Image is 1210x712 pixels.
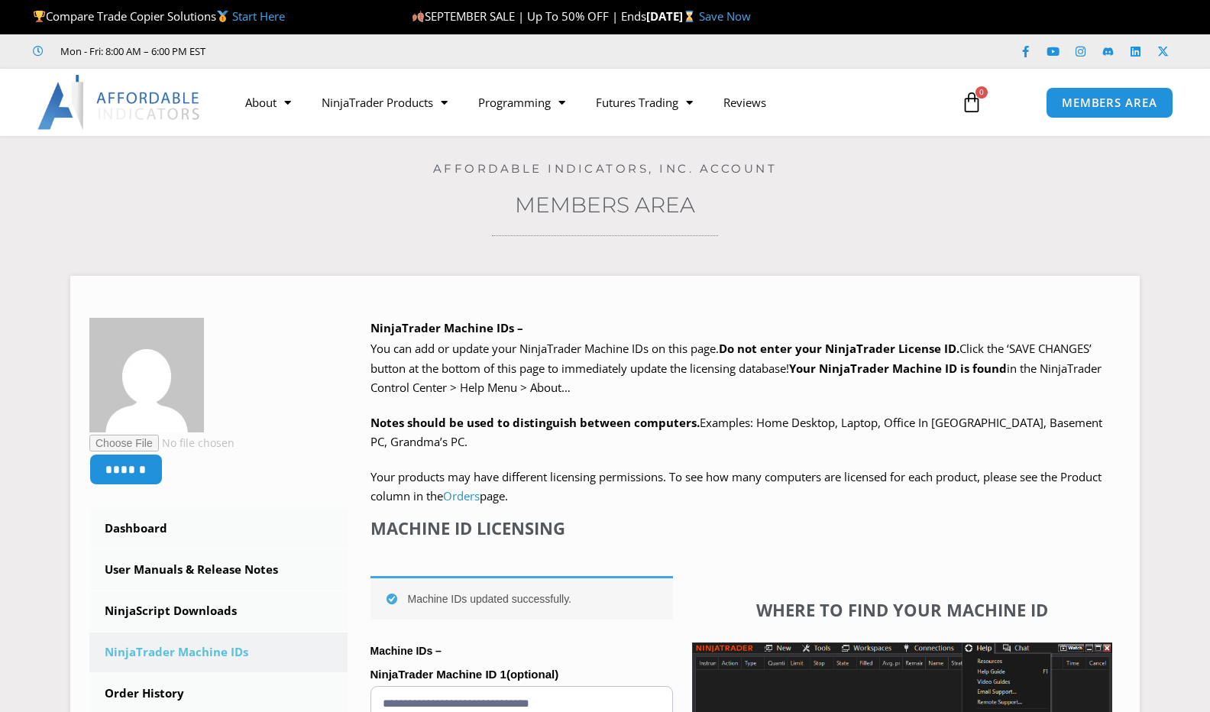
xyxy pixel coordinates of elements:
[370,645,442,657] strong: Machine IDs –
[506,668,558,681] span: (optional)
[89,591,348,631] a: NinjaScript Downloads
[370,415,700,430] strong: Notes should be used to distinguish between computers.
[975,86,988,99] span: 0
[230,85,944,120] nav: Menu
[230,85,306,120] a: About
[33,8,285,24] span: Compare Trade Copier Solutions
[412,11,424,22] img: 🍂
[370,576,673,620] div: Machine IDs updated successfully.
[89,550,348,590] a: User Manuals & Release Notes
[89,509,348,549] a: Dashboard
[463,85,581,120] a: Programming
[581,85,708,120] a: Futures Trading
[34,11,45,22] img: 🏆
[515,192,695,218] a: Members Area
[89,318,204,432] img: b4e2eee06595d376c063920cea92b1382eadbd5c45047495a92f47f2f99b0a40
[684,11,695,22] img: ⌛
[370,518,673,538] h4: Machine ID Licensing
[370,341,1102,395] span: Click the ‘SAVE CHANGES’ button at the bottom of this page to immediately update the licensing da...
[370,320,523,335] b: NinjaTrader Machine IDs –
[217,11,228,22] img: 🥇
[708,85,781,120] a: Reviews
[89,633,348,672] a: NinjaTrader Machine IDs
[789,361,1007,376] strong: Your NinjaTrader Machine ID is found
[370,341,719,356] span: You can add or update your NinjaTrader Machine IDs on this page.
[370,469,1102,504] span: Your products may have different licensing permissions. To see how many computers are licensed fo...
[1046,87,1173,118] a: MEMBERS AREA
[1062,97,1157,108] span: MEMBERS AREA
[370,663,673,686] label: NinjaTrader Machine ID 1
[692,600,1112,620] h4: Where to find your Machine ID
[646,8,699,24] strong: [DATE]
[227,44,456,59] iframe: Customer reviews powered by Trustpilot
[719,341,959,356] b: Do not enter your NinjaTrader License ID.
[37,75,202,130] img: LogoAI | Affordable Indicators – NinjaTrader
[443,488,480,503] a: Orders
[938,80,1005,125] a: 0
[57,42,205,60] span: Mon - Fri: 8:00 AM – 6:00 PM EST
[232,8,285,24] a: Start Here
[699,8,751,24] a: Save Now
[370,415,1102,450] span: Examples: Home Desktop, Laptop, Office In [GEOGRAPHIC_DATA], Basement PC, Grandma’s PC.
[306,85,463,120] a: NinjaTrader Products
[412,8,646,24] span: SEPTEMBER SALE | Up To 50% OFF | Ends
[433,161,778,176] a: Affordable Indicators, Inc. Account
